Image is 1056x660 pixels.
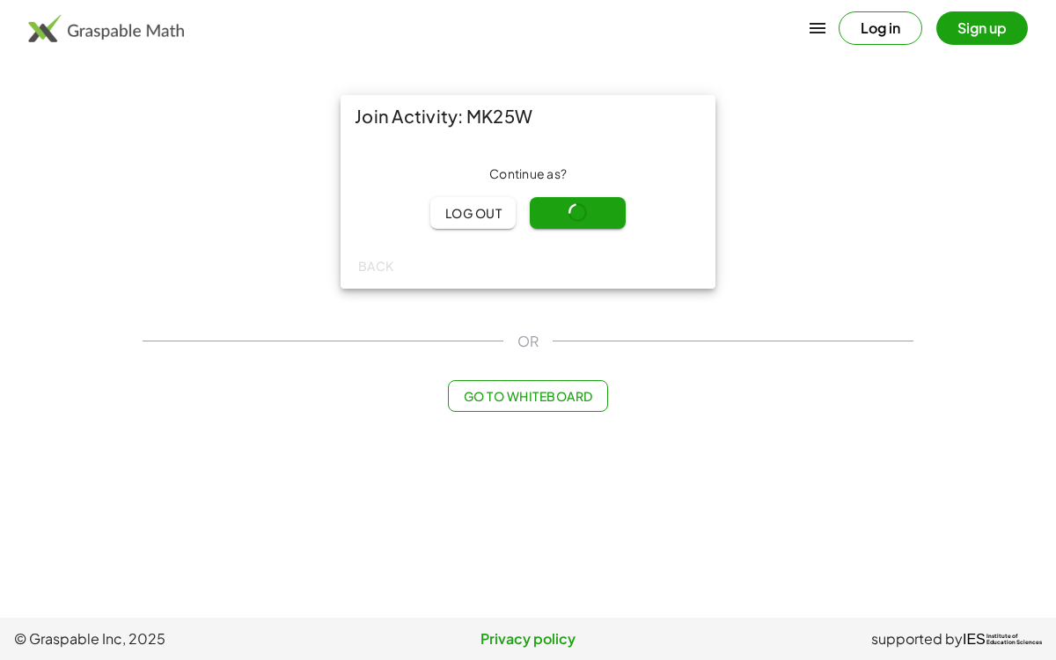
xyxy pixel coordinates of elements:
div: Join Activity: MK25W [341,95,715,137]
button: Go to Whiteboard [448,380,607,412]
span: Go to Whiteboard [463,388,592,404]
span: supported by [871,628,963,649]
button: Log in [839,11,922,45]
span: Institute of Education Sciences [986,634,1042,646]
button: Sign up [936,11,1028,45]
span: Log out [444,205,502,221]
a: IESInstitute ofEducation Sciences [963,628,1042,649]
span: IES [963,631,986,648]
a: Privacy policy [356,628,699,649]
span: OR [517,331,539,352]
span: © Graspable Inc, 2025 [14,628,356,649]
button: Log out [430,197,516,229]
div: Continue as ? [355,165,701,183]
